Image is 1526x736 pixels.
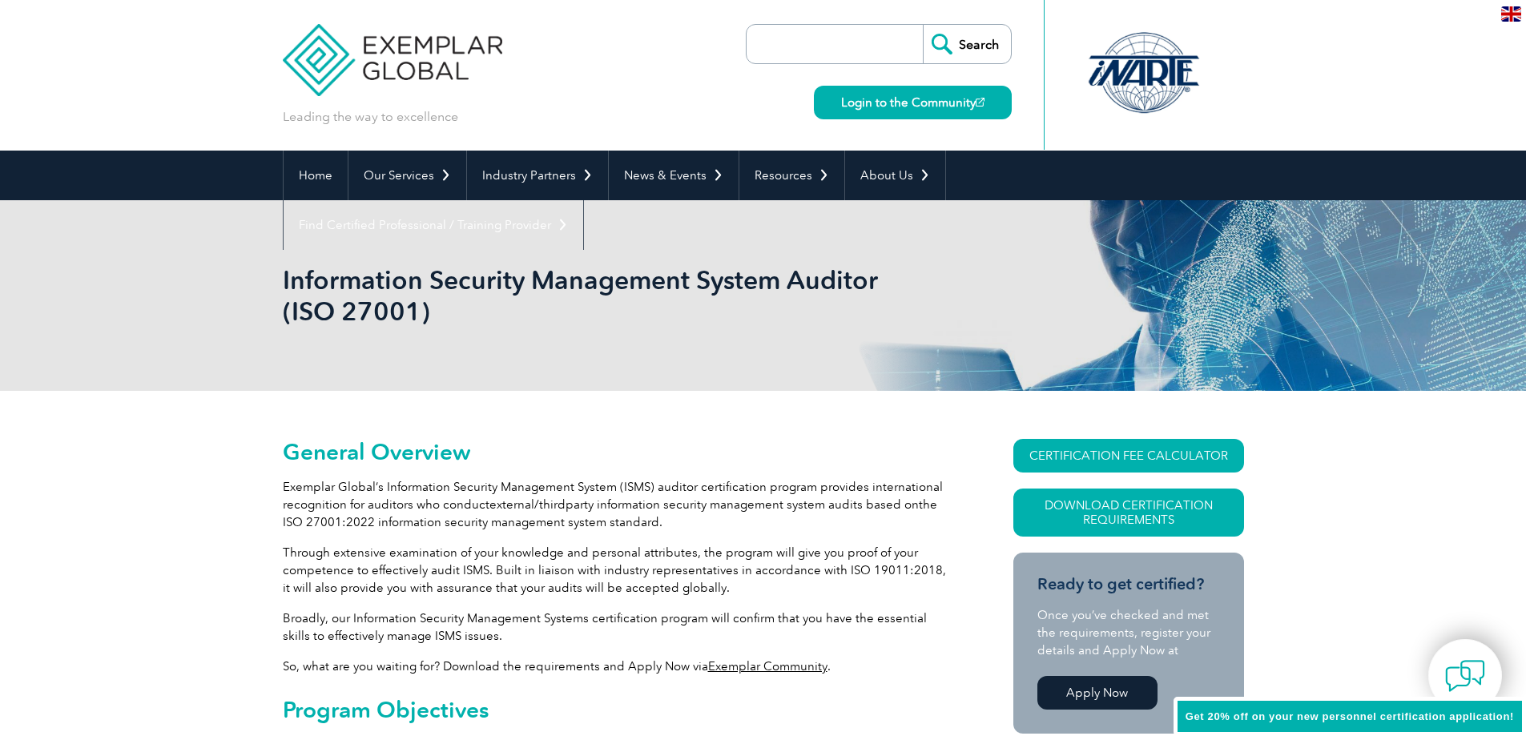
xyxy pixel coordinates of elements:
a: Find Certified Professional / Training Provider [284,200,583,250]
a: Resources [739,151,844,200]
img: contact-chat.png [1445,656,1485,696]
p: Broadly, our Information Security Management Systems certification program will confirm that you ... [283,609,956,645]
h2: General Overview [283,439,956,465]
img: open_square.png [976,98,984,107]
span: external/third [489,497,566,512]
a: News & Events [609,151,739,200]
input: Search [923,25,1011,63]
a: Home [284,151,348,200]
h2: Program Objectives [283,697,956,722]
span: Get 20% off on your new personnel certification application! [1186,710,1514,722]
h3: Ready to get certified? [1037,574,1220,594]
a: About Us [845,151,945,200]
a: CERTIFICATION FEE CALCULATOR [1013,439,1244,473]
p: Once you’ve checked and met the requirements, register your details and Apply Now at [1037,606,1220,659]
p: So, what are you waiting for? Download the requirements and Apply Now via . [283,658,956,675]
p: Through extensive examination of your knowledge and personal attributes, the program will give yo... [283,544,956,597]
a: Our Services [348,151,466,200]
a: Exemplar Community [708,659,827,674]
a: Industry Partners [467,151,608,200]
p: Leading the way to excellence [283,108,458,126]
a: Download Certification Requirements [1013,489,1244,537]
a: Login to the Community [814,86,1012,119]
p: Exemplar Global’s Information Security Management System (ISMS) auditor certification program pro... [283,478,956,531]
img: en [1501,6,1521,22]
h1: Information Security Management System Auditor (ISO 27001) [283,264,898,327]
a: Apply Now [1037,676,1158,710]
span: party information security management system audits based on [566,497,919,512]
